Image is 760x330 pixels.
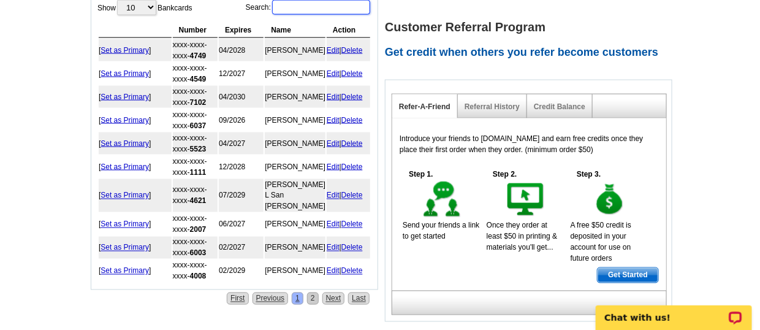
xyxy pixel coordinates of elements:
[99,156,172,178] td: [ ]
[327,116,340,125] a: Edit
[341,220,363,229] a: Delete
[598,268,658,283] span: Get Started
[219,39,264,61] td: 04/2028
[307,293,319,305] a: 2
[99,63,172,85] td: [ ]
[173,63,218,85] td: xxxx-xxxx-xxxx-
[327,163,340,171] a: Edit
[219,237,264,259] td: 02/2027
[588,291,760,330] iframe: LiveChat chat widget
[487,169,523,180] h5: Step 2.
[99,86,172,108] td: [ ]
[403,169,439,180] h5: Step 1.
[385,21,679,34] h1: Customer Referral Program
[571,169,607,180] h5: Step 3.
[327,220,340,229] a: Edit
[99,39,172,61] td: [ ]
[265,260,325,282] td: [PERSON_NAME]
[190,249,207,258] strong: 6003
[327,267,340,275] a: Edit
[190,226,207,234] strong: 2007
[219,23,264,38] th: Expires
[292,293,303,305] a: 1
[341,191,363,200] a: Delete
[327,260,370,282] td: |
[327,69,340,78] a: Edit
[227,293,248,305] a: First
[101,139,149,148] a: Set as Primary
[589,180,631,220] img: step-3.gif
[219,260,264,282] td: 02/2029
[173,213,218,236] td: xxxx-xxxx-xxxx-
[265,179,325,212] td: [PERSON_NAME] L San [PERSON_NAME]
[190,98,207,107] strong: 7102
[99,237,172,259] td: [ ]
[101,244,149,252] a: Set as Primary
[265,23,325,38] th: Name
[101,191,149,200] a: Set as Primary
[99,132,172,155] td: [ ]
[101,69,149,78] a: Set as Primary
[190,272,207,281] strong: 4008
[173,109,218,131] td: xxxx-xxxx-xxxx-
[505,180,547,220] img: step-2.gif
[253,293,289,305] a: Previous
[341,267,363,275] a: Delete
[348,293,370,305] a: Last
[101,163,149,171] a: Set as Primary
[341,116,363,125] a: Delete
[101,46,149,55] a: Set as Primary
[327,132,370,155] td: |
[190,75,207,83] strong: 4549
[219,179,264,212] td: 07/2029
[101,116,149,125] a: Set as Primary
[190,52,207,60] strong: 4749
[341,244,363,252] a: Delete
[219,86,264,108] td: 04/2030
[173,39,218,61] td: xxxx-xxxx-xxxx-
[190,121,207,130] strong: 6037
[403,221,479,241] span: Send your friends a link to get started
[327,46,340,55] a: Edit
[327,244,340,252] a: Edit
[265,132,325,155] td: [PERSON_NAME]
[190,168,207,177] strong: 1111
[265,109,325,131] td: [PERSON_NAME]
[327,191,340,200] a: Edit
[571,221,631,263] span: A free $50 credit is deposited in your account for use on future orders
[534,102,585,111] a: Credit Balance
[173,179,218,212] td: xxxx-xxxx-xxxx-
[327,39,370,61] td: |
[219,109,264,131] td: 09/2026
[265,39,325,61] td: [PERSON_NAME]
[173,237,218,259] td: xxxx-xxxx-xxxx-
[219,63,264,85] td: 12/2027
[99,179,172,212] td: [ ]
[327,156,370,178] td: |
[173,86,218,108] td: xxxx-xxxx-xxxx-
[341,46,363,55] a: Delete
[173,23,218,38] th: Number
[99,109,172,131] td: [ ]
[265,63,325,85] td: [PERSON_NAME]
[219,156,264,178] td: 12/2028
[190,145,207,153] strong: 5523
[465,102,520,111] a: Referral History
[265,86,325,108] td: [PERSON_NAME]
[101,267,149,275] a: Set as Primary
[173,132,218,155] td: xxxx-xxxx-xxxx-
[265,156,325,178] td: [PERSON_NAME]
[421,180,463,220] img: step-1.gif
[399,102,450,111] a: Refer-A-Friend
[341,93,363,101] a: Delete
[99,213,172,236] td: [ ]
[99,260,172,282] td: [ ]
[219,213,264,236] td: 06/2027
[219,132,264,155] td: 04/2027
[327,179,370,212] td: |
[400,133,659,155] p: Introduce your friends to [DOMAIN_NAME] and earn free credits once they place their first order w...
[487,221,557,252] span: Once they order at least $50 in printing & materials you'll get...
[265,237,325,259] td: [PERSON_NAME]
